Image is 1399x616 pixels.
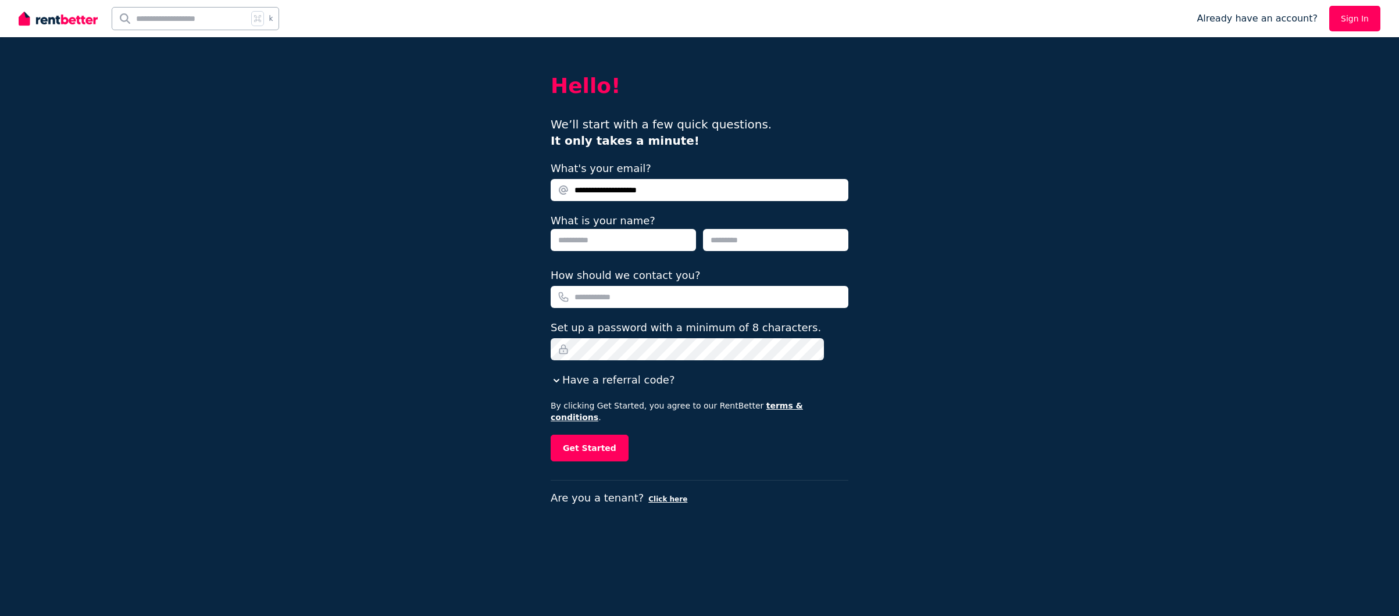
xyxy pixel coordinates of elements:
label: What's your email? [551,160,651,177]
a: Sign In [1329,6,1380,31]
p: Are you a tenant? [551,490,848,506]
button: Have a referral code? [551,372,674,388]
label: What is your name? [551,214,655,227]
label: Set up a password with a minimum of 8 characters. [551,320,821,336]
b: It only takes a minute! [551,134,699,148]
label: How should we contact you? [551,267,701,284]
span: We’ll start with a few quick questions. [551,117,772,148]
span: Already have an account? [1197,12,1318,26]
img: RentBetter [19,10,98,27]
h2: Hello! [551,74,848,98]
button: Get Started [551,435,629,461]
button: Click here [648,495,687,504]
span: k [269,14,273,23]
p: By clicking Get Started, you agree to our RentBetter . [551,400,848,423]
